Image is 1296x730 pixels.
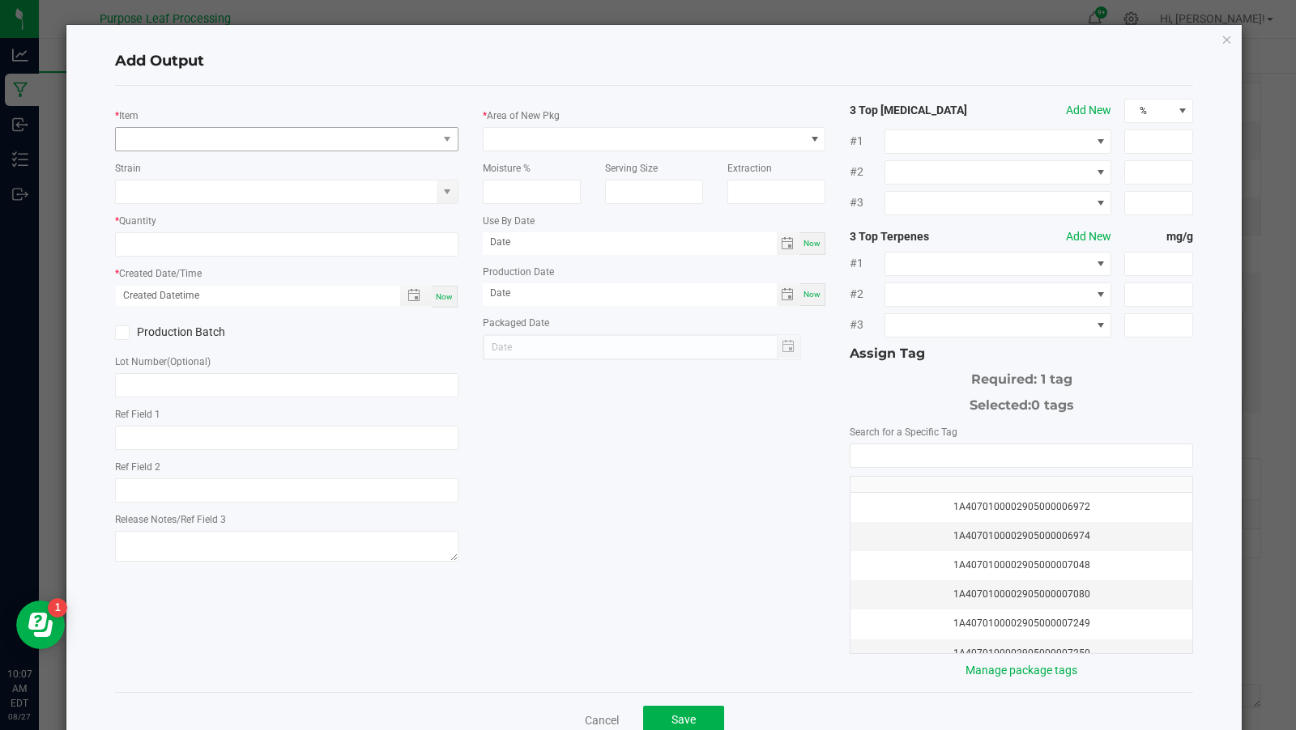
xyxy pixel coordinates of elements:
[119,108,139,123] label: Item
[804,290,821,299] span: Now
[115,324,275,341] label: Production Batch
[16,601,65,649] iframe: Resource center
[804,239,821,248] span: Now
[850,363,1193,389] div: Required: 1 tag
[115,51,1194,72] h4: Add Output
[483,161,531,176] label: Moisture %
[115,127,458,151] span: NO DATA FOUND
[483,283,777,303] input: Date
[1066,228,1111,245] button: Add New
[860,646,1183,661] div: 1A4070100002905000007250
[885,313,1112,337] span: NO DATA FOUND
[860,528,1183,544] div: 1A4070100002905000006974
[860,558,1183,573] div: 1A4070100002905000007048
[850,133,884,150] span: #1
[850,389,1193,415] div: Selected:
[119,214,156,228] label: Quantity
[850,102,987,119] strong: 3 Top [MEDICAL_DATA]
[115,407,160,422] label: Ref Field 1
[1031,397,1074,413] span: 0 tags
[400,286,432,306] span: Toggle popup
[585,712,619,728] a: Cancel
[885,191,1112,215] span: NO DATA FOUND
[167,356,211,367] span: (Optional)
[483,214,535,228] label: Use By Date
[885,252,1112,276] span: NO DATA FOUND
[966,664,1077,677] a: Manage package tags
[850,444,1192,467] input: NO DATA FOUND
[850,163,884,180] span: #2
[115,512,226,527] label: Release Notes/Ref Field 3
[483,265,554,279] label: Production Date
[850,286,884,303] span: #2
[483,232,777,253] input: Date
[860,587,1183,602] div: 1A4070100002905000007080
[115,460,160,474] label: Ref Field 2
[1125,100,1172,122] span: %
[850,316,884,333] span: #3
[119,266,202,281] label: Created Date/Time
[777,232,800,255] span: Toggle calendar
[605,161,658,176] label: Serving Size
[487,108,560,123] label: Area of New Pkg
[436,292,453,301] span: Now
[116,286,383,306] input: Created Datetime
[483,316,549,330] label: Packaged Date
[860,499,1183,515] div: 1A4070100002905000006972
[1124,228,1193,245] strong: mg/g
[777,283,800,306] span: Toggle calendar
[885,160,1112,185] span: NO DATA FOUND
[671,713,696,726] span: Save
[860,616,1183,631] div: 1A4070100002905000007249
[115,354,211,369] label: Lot Number
[850,194,884,211] span: #3
[850,255,884,272] span: #1
[885,129,1112,154] span: NO DATA FOUND
[727,161,772,176] label: Extraction
[850,228,987,245] strong: 3 Top Terpenes
[850,344,1193,363] div: Assign Tag
[850,425,957,439] label: Search for a Specific Tag
[885,282,1112,307] span: NO DATA FOUND
[1066,102,1111,119] button: Add New
[48,598,67,618] iframe: Resource center unread badge
[115,161,141,176] label: Strain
